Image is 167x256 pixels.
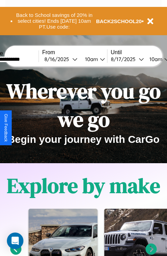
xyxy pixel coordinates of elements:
[44,56,72,62] div: 8 / 16 / 2025
[13,10,96,32] button: Back to School savings of 20% in select cities! Ends [DATE] 10am PT.Use code:
[42,56,80,63] button: 8/16/2025
[42,49,107,56] label: From
[82,56,100,62] div: 10am
[7,171,160,200] h1: Explore by make
[111,56,139,62] div: 8 / 17 / 2025
[96,18,142,24] b: BACK2SCHOOL20
[146,56,164,62] div: 10am
[80,56,107,63] button: 10am
[7,233,23,249] div: Open Intercom Messenger
[3,114,8,142] div: Give Feedback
